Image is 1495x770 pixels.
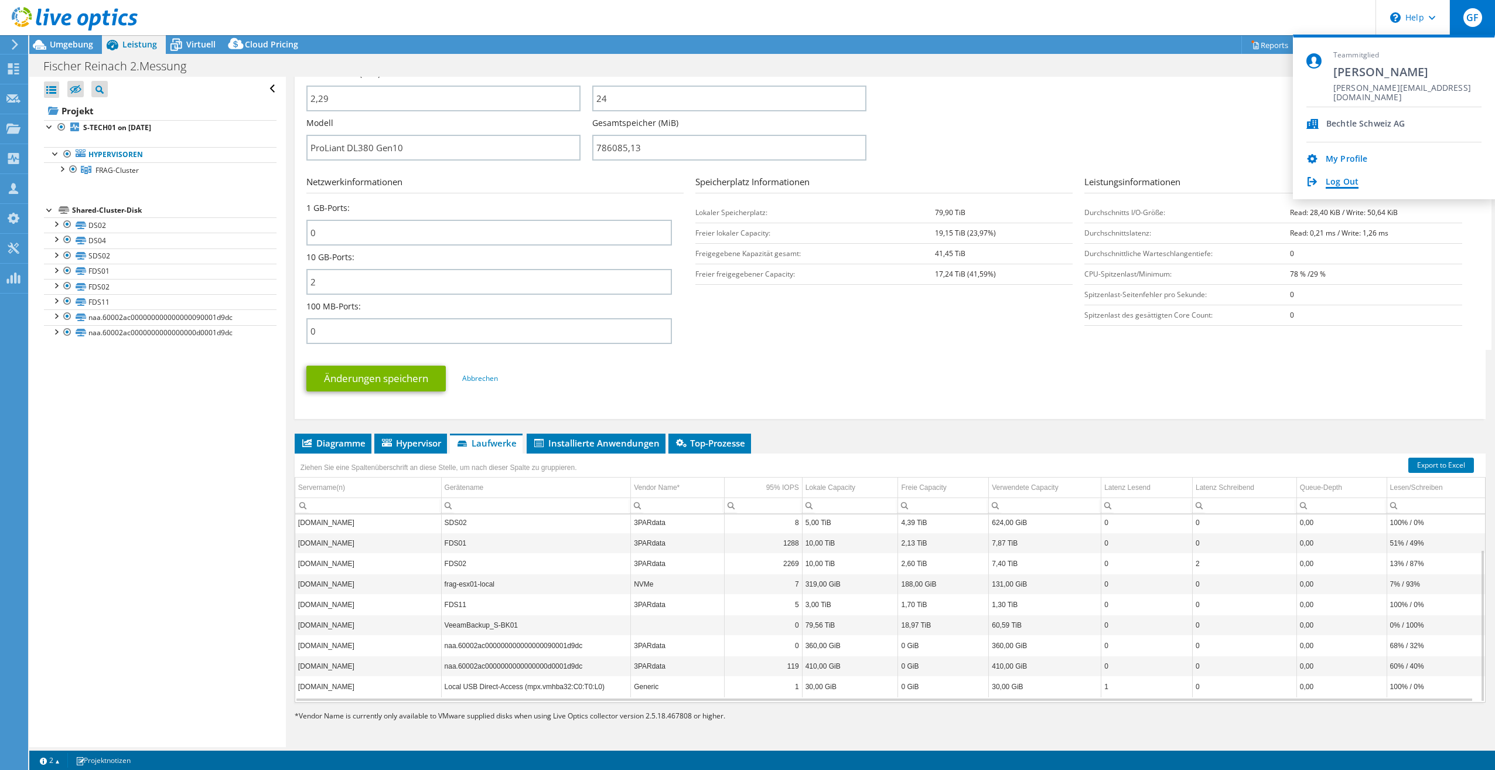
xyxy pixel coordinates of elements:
td: Column Queue-Depth, Filter cell [1296,498,1387,513]
td: Column Lokale Capacity, Value 79,56 TiB [802,615,898,635]
td: Column Latenz Schreibend, Value 0 [1192,635,1296,656]
td: 95% IOPS Column [725,478,803,498]
td: Column Verwendete Capacity, Value 60,59 TiB [989,615,1101,635]
span: Diagramme [301,437,366,449]
td: Column Servername(n), Filter cell [295,498,441,513]
td: Column Freie Capacity, Value 2,13 TiB [898,533,989,553]
a: SDS02 [44,248,277,264]
div: Latenz Schreibend [1196,481,1254,495]
a: Änderungen speichern [306,366,446,391]
div: Lesen/Schreiben [1390,481,1443,495]
svg: \n [1390,12,1401,23]
td: Column Lesen/Schreiben, Value 7% / 93% [1387,574,1485,594]
td: Column Vendor Name*, Value 3PARdata [631,635,725,656]
td: Column Servername(n), Value frag-esx01.intern.fischer-reinach.ch [295,553,441,574]
td: Column 95% IOPS, Value 1288 [725,533,803,553]
b: Read: 0,21 ms / Write: 1,26 ms [1290,228,1388,238]
td: Column Latenz Schreibend, Value 0 [1192,512,1296,533]
td: Column Latenz Schreibend, Value 2 [1192,553,1296,574]
td: Column Latenz Lesend, Value 1 [1101,676,1193,697]
td: Column Latenz Lesend, Value 0 [1101,533,1193,553]
td: Column Latenz Lesend, Value 0 [1101,594,1193,615]
b: 17,24 TiB (41,59%) [935,269,996,279]
td: Column 95% IOPS, Value 1 [725,676,803,697]
span: Umgebung [50,39,93,50]
a: FDS11 [44,294,277,309]
td: Column Lesen/Schreiben, Value 100% / 0% [1387,594,1485,615]
span: Cloud Pricing [245,39,298,50]
label: Gesamtspeicher (MiB) [592,117,678,129]
td: Column Servername(n), Value frag-esx01.intern.fischer-reinach.ch [295,615,441,635]
a: Reports [1241,36,1298,54]
div: Bechtle Schweiz AG [1326,119,1405,130]
h3: Speicherplatz Informationen [695,175,1073,193]
label: 10 GB-Ports: [306,251,354,263]
a: Abbrechen [462,373,498,383]
td: Column Lokale Capacity, Value 410,00 GiB [802,656,898,676]
td: Column Gerätename, Value frag-esx01-local [441,574,631,594]
td: Servername(n) Column [295,478,441,498]
div: Queue-Depth [1300,481,1342,495]
td: Column Freie Capacity, Value 1,70 TiB [898,594,989,615]
td: Column 95% IOPS, Value 0 [725,615,803,635]
td: Column Queue-Depth, Value 0,00 [1296,635,1387,656]
td: Column Latenz Lesend, Value 0 [1101,512,1193,533]
td: Column Latenz Schreibend, Value 0 [1192,533,1296,553]
td: Column Gerätename, Value naa.60002ac000000000000000090001d9dc [441,635,631,656]
span: Top-Prozesse [674,437,745,449]
a: S-TECH01 on [DATE] [44,120,277,135]
td: Column Freie Capacity, Filter cell [898,498,989,513]
td: Column Latenz Schreibend, Value 0 [1192,594,1296,615]
p: Vendor Name is currently only available to VMware supplied disks when using Live Optics collector... [295,710,851,723]
td: Column Servername(n), Value frag-esx01.intern.fischer-reinach.ch [295,574,441,594]
td: Lesen/Schreiben Column [1387,478,1485,498]
td: Column Lesen/Schreiben, Value 13% / 87% [1387,553,1485,574]
div: Ziehen Sie eine Spaltenüberschrift an diese Stelle, um nach dieser Spalte zu gruppieren. [298,459,580,476]
a: Log Out [1326,177,1359,188]
a: naa.60002ac000000000000000090001d9dc [44,309,277,325]
td: Column Queue-Depth, Value 0,00 [1296,615,1387,635]
td: Column 95% IOPS, Value 119 [725,656,803,676]
td: Column Queue-Depth, Value 0,00 [1296,594,1387,615]
td: Column Verwendete Capacity, Value 360,00 GiB [989,635,1101,656]
td: Column Verwendete Capacity, Value 1,30 TiB [989,594,1101,615]
td: Latenz Lesend Column [1101,478,1193,498]
td: Column Verwendete Capacity, Value 410,00 GiB [989,656,1101,676]
td: Column Lesen/Schreiben, Value 0% / 100% [1387,615,1485,635]
a: Export to Excel [1408,458,1474,473]
a: My Profile [1326,154,1367,165]
td: Gerätename Column [441,478,631,498]
div: Verwendete Capacity [992,481,1058,495]
td: Column Servername(n), Value frag-esx01.intern.fischer-reinach.ch [295,656,441,676]
td: Durchschnitts I/O-Größe: [1084,202,1289,223]
td: Column Latenz Lesend, Value 0 [1101,656,1193,676]
td: Lokaler Speicherplatz: [695,202,934,223]
td: Column Queue-Depth, Value 0,00 [1296,656,1387,676]
span: Installierte Anwendungen [533,437,660,449]
td: Column Latenz Schreibend, Value 0 [1192,656,1296,676]
td: Column Latenz Schreibend, Value 0 [1192,615,1296,635]
td: Freigegebene Kapazität gesamt: [695,243,934,264]
td: Column Gerätename, Value SDS02 [441,512,631,533]
div: Data grid [295,454,1486,703]
td: Column Lokale Capacity, Value 319,00 GiB [802,574,898,594]
td: Column Lesen/Schreiben, Value 51% / 49% [1387,533,1485,553]
h3: Netzwerkinformationen [306,175,684,193]
span: [PERSON_NAME][EMAIL_ADDRESS][DOMAIN_NAME] [1333,83,1482,94]
td: Column Lokale Capacity, Value 30,00 GiB [802,676,898,697]
td: Column Gerätename, Value FDS11 [441,594,631,615]
td: Vendor Name* Column [631,478,725,498]
td: Column Latenz Lesend, Value 0 [1101,553,1193,574]
a: FRAG-Cluster [44,162,277,178]
td: Column Lesen/Schreiben, Value 100% / 0% [1387,512,1485,533]
td: Column 95% IOPS, Filter cell [725,498,803,513]
span: FRAG-Cluster [95,165,139,175]
td: Column Queue-Depth, Value 0,00 [1296,512,1387,533]
td: Column Gerätename, Value FDS01 [441,533,631,553]
td: Column Vendor Name*, Value 3PARdata [631,553,725,574]
td: Column Freie Capacity, Value 0 GiB [898,635,989,656]
b: 78 % /29 % [1290,269,1326,279]
td: Column Freie Capacity, Value 0 GiB [898,656,989,676]
a: naa.60002ac0000000000000000d0001d9dc [44,325,277,340]
label: 100 MB-Ports: [306,301,361,312]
